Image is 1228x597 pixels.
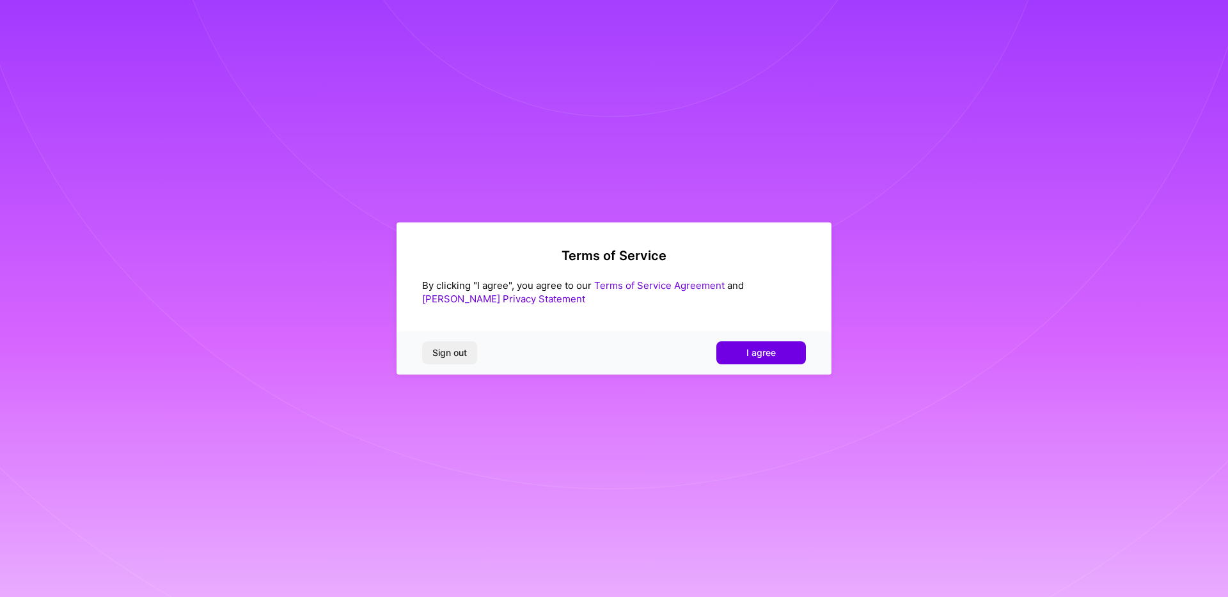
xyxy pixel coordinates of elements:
[432,346,467,359] span: Sign out
[594,279,725,291] a: Terms of Service Agreement
[422,279,806,306] div: By clicking "I agree", you agree to our and
[422,248,806,263] h2: Terms of Service
[422,293,585,305] a: [PERSON_NAME] Privacy Statement
[716,341,806,364] button: I agree
[746,346,776,359] span: I agree
[422,341,477,364] button: Sign out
